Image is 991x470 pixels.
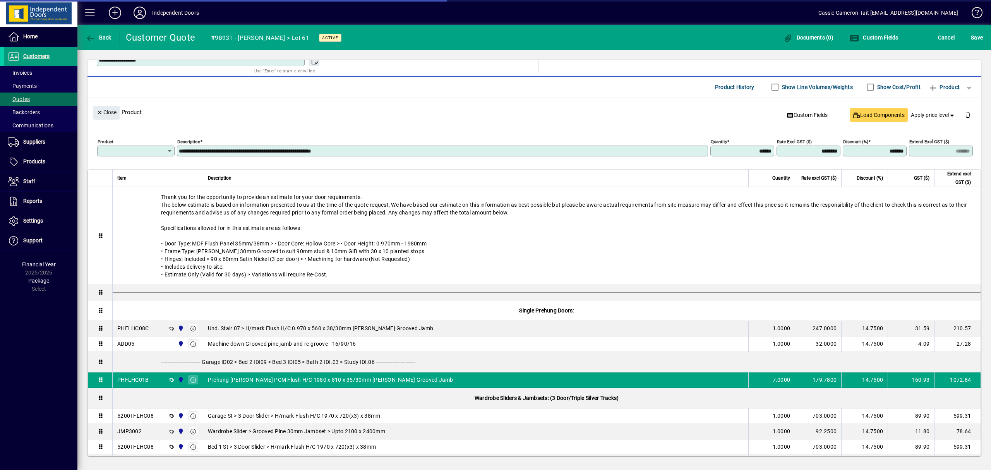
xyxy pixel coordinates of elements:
span: Wardrobe Slider > Grooved Pine 30mm Jambset > Upto 2100 x 2400mm [208,427,385,435]
span: Settings [23,218,43,224]
a: Quotes [4,93,77,106]
button: Delete [958,106,977,124]
button: Product [924,80,964,94]
a: Knowledge Base [966,2,981,27]
td: 4.09 [888,336,934,352]
span: Staff [23,178,35,184]
span: Cancel [938,31,955,44]
div: Single Prehung Doors: [113,300,981,321]
span: Suppliers [23,139,45,145]
td: 78.64 [934,424,981,439]
button: Add [103,6,127,20]
mat-label: Discount (%) [843,139,868,144]
span: Load Components [853,111,905,119]
div: 92.2500 [800,427,837,435]
span: Bed 1 St > 3 Door Slider > H/mark Flush H/C 1970 x 720(x3) x 38mm [208,443,376,451]
div: ADD05 [117,340,134,348]
a: Reports [4,192,77,211]
a: Home [4,27,77,46]
span: Product History [715,81,754,93]
div: Thank you for the opportunity to provide an estimate for your door requirements. The below estima... [113,187,981,285]
td: 14.7500 [841,336,888,352]
div: Customer Quote [126,31,195,44]
button: Load Components [850,108,908,122]
span: ave [971,31,983,44]
span: Close [96,106,117,119]
div: 703.0000 [800,412,837,420]
span: Discount (%) [857,174,883,182]
button: Documents (0) [781,31,835,45]
mat-hint: Use 'Enter' to start a new line [254,66,315,75]
span: Custom Fields [850,34,898,41]
td: 599.31 [934,439,981,455]
div: 247.0000 [800,324,837,332]
span: 1.0000 [773,324,790,332]
a: Support [4,231,77,250]
a: Staff [4,172,77,191]
label: Show Cost/Profit [876,83,921,91]
div: 5200TFLHC08 [117,412,154,420]
td: 14.7500 [841,372,888,388]
button: Custom Fields [848,31,900,45]
button: Back [84,31,113,45]
span: Cromwell Central Otago [176,412,185,420]
a: Settings [4,211,77,231]
div: PHFLHC01B [117,376,149,384]
div: ------------------------ Garage ID02 > Bed 2 IDI09 > Bed 3 IDI05 > Bath 2 IDI.03 > Study IDI.06 -... [113,352,981,372]
div: JMP3002 [117,427,142,435]
span: GST ($) [914,174,929,182]
a: Invoices [4,66,77,79]
app-page-header-button: Close [91,108,122,115]
div: Wardrobe Sliders & Jambsets: (3 Door/Triple Silver Tracks) [113,388,981,408]
td: 210.57 [934,321,981,336]
div: #98931 - [PERSON_NAME] > Lot 61 [211,32,309,44]
span: S [971,34,974,41]
span: Home [23,33,38,39]
span: Communications [8,122,53,129]
span: Cromwell Central Otago [176,376,185,384]
button: Apply price level [908,108,959,122]
mat-label: Quantity [711,139,727,144]
a: Backorders [4,106,77,119]
span: Quotes [8,96,30,102]
mat-label: Extend excl GST ($) [909,139,949,144]
td: 160.93 [888,372,934,388]
td: 11.80 [888,424,934,439]
div: PHFLHC08C [117,324,149,332]
span: 1.0000 [773,427,790,435]
span: Description [208,174,231,182]
span: Item [117,174,127,182]
div: 703.0000 [800,443,837,451]
mat-label: Rate excl GST ($) [777,139,812,144]
a: Payments [4,79,77,93]
span: Machine down Grooved pine jamb and re-groove - 16/90/16 [208,340,356,348]
span: Invoices [8,70,32,76]
span: Products [23,158,45,165]
td: 89.90 [888,408,934,424]
span: Reports [23,198,42,204]
td: 14.7500 [841,424,888,439]
span: Custom Fields [787,111,828,119]
td: 14.7500 [841,408,888,424]
app-page-header-button: Back [77,31,120,45]
td: 599.31 [934,408,981,424]
div: 32.0000 [800,340,837,348]
a: Products [4,152,77,172]
div: 5200TFLHC08 [117,443,154,451]
span: Product [928,81,960,93]
span: Cromwell Central Otago [176,340,185,348]
span: Apply price level [911,111,956,119]
span: Prehung [PERSON_NAME] PCM Flush H/C 1980 x 810 x 35/30mm [PERSON_NAME] Grooved Jamb [208,376,453,384]
mat-label: Product [98,139,113,144]
span: 7.0000 [773,376,790,384]
button: Cancel [936,31,957,45]
button: Close [93,106,120,120]
td: 89.90 [888,439,934,455]
span: Support [23,237,43,244]
span: Cromwell Central Otago [176,324,185,333]
label: Show Line Volumes/Weights [780,83,853,91]
mat-label: Description [177,139,200,144]
a: Communications [4,119,77,132]
span: Extend excl GST ($) [939,170,971,187]
span: Quantity [772,174,790,182]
